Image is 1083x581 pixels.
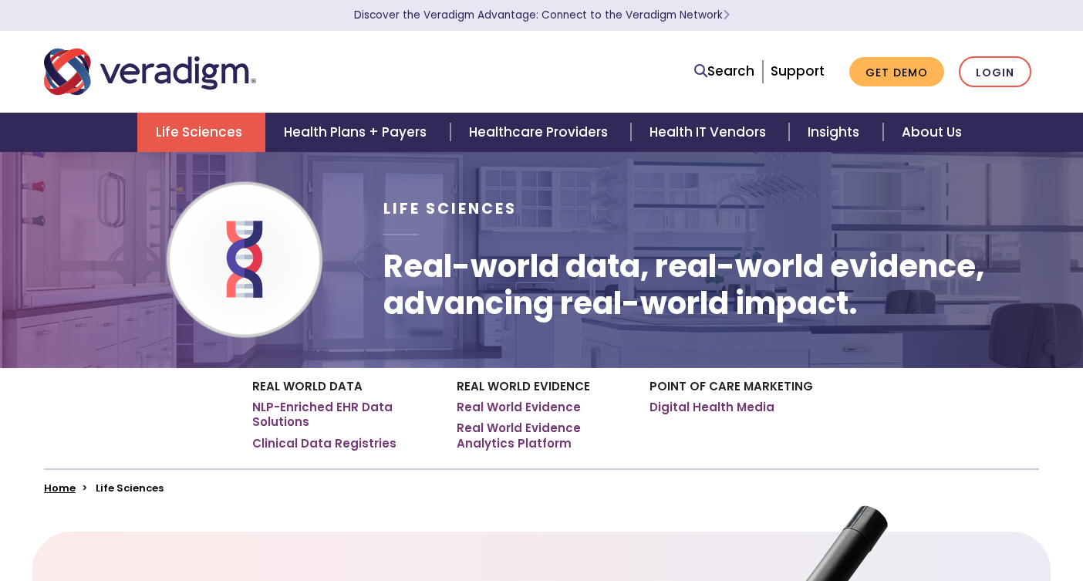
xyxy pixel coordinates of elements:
h1: Real-world data, real-world evidence, advancing real-world impact. [383,248,1039,322]
a: Login [959,56,1031,88]
img: Veradigm logo [44,46,256,97]
a: Real World Evidence Analytics Platform [457,421,626,451]
span: Life Sciences [383,198,517,219]
a: Clinical Data Registries [252,436,396,451]
a: Health Plans + Payers [265,113,450,152]
a: About Us [883,113,980,152]
a: Health IT Vendors [631,113,789,152]
a: Healthcare Providers [450,113,631,152]
a: Home [44,481,76,495]
a: Real World Evidence [457,400,581,415]
a: Search [694,61,754,82]
a: Support [771,62,825,80]
a: Discover the Veradigm Advantage: Connect to the Veradigm NetworkLearn More [354,8,730,22]
a: Get Demo [849,57,944,87]
span: Learn More [723,8,730,22]
a: NLP-Enriched EHR Data Solutions [252,400,434,430]
a: Life Sciences [137,113,265,152]
a: Insights [789,113,882,152]
a: Digital Health Media [649,400,774,415]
